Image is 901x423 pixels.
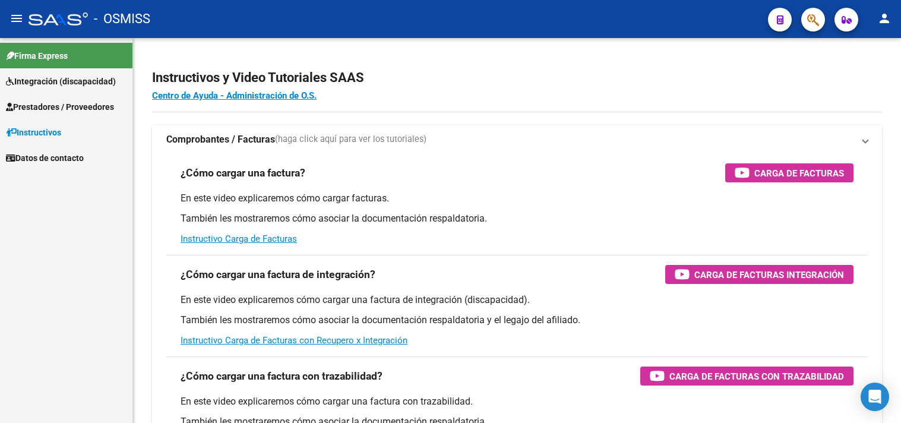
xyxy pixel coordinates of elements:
span: Carga de Facturas [754,166,844,181]
p: También les mostraremos cómo asociar la documentación respaldatoria. [181,212,853,225]
a: Centro de Ayuda - Administración de O.S. [152,90,317,101]
a: Instructivo Carga de Facturas [181,233,297,244]
span: Carga de Facturas Integración [694,267,844,282]
p: También les mostraremos cómo asociar la documentación respaldatoria y el legajo del afiliado. [181,314,853,327]
span: Instructivos [6,126,61,139]
mat-expansion-panel-header: Comprobantes / Facturas(haga click aquí para ver los tutoriales) [152,125,882,154]
span: Carga de Facturas con Trazabilidad [669,369,844,384]
span: Datos de contacto [6,151,84,165]
p: En este video explicaremos cómo cargar una factura con trazabilidad. [181,395,853,408]
button: Carga de Facturas [725,163,853,182]
h3: ¿Cómo cargar una factura de integración? [181,266,375,283]
mat-icon: menu [10,11,24,26]
button: Carga de Facturas con Trazabilidad [640,367,853,386]
h3: ¿Cómo cargar una factura? [181,165,305,181]
h3: ¿Cómo cargar una factura con trazabilidad? [181,368,382,384]
h2: Instructivos y Video Tutoriales SAAS [152,67,882,89]
span: (haga click aquí para ver los tutoriales) [275,133,426,146]
mat-icon: person [877,11,891,26]
a: Instructivo Carga de Facturas con Recupero x Integración [181,335,407,346]
span: Firma Express [6,49,68,62]
div: Open Intercom Messenger [861,383,889,411]
button: Carga de Facturas Integración [665,265,853,284]
p: En este video explicaremos cómo cargar una factura de integración (discapacidad). [181,293,853,307]
span: - OSMISS [94,6,150,32]
strong: Comprobantes / Facturas [166,133,275,146]
span: Integración (discapacidad) [6,75,116,88]
p: En este video explicaremos cómo cargar facturas. [181,192,853,205]
span: Prestadores / Proveedores [6,100,114,113]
